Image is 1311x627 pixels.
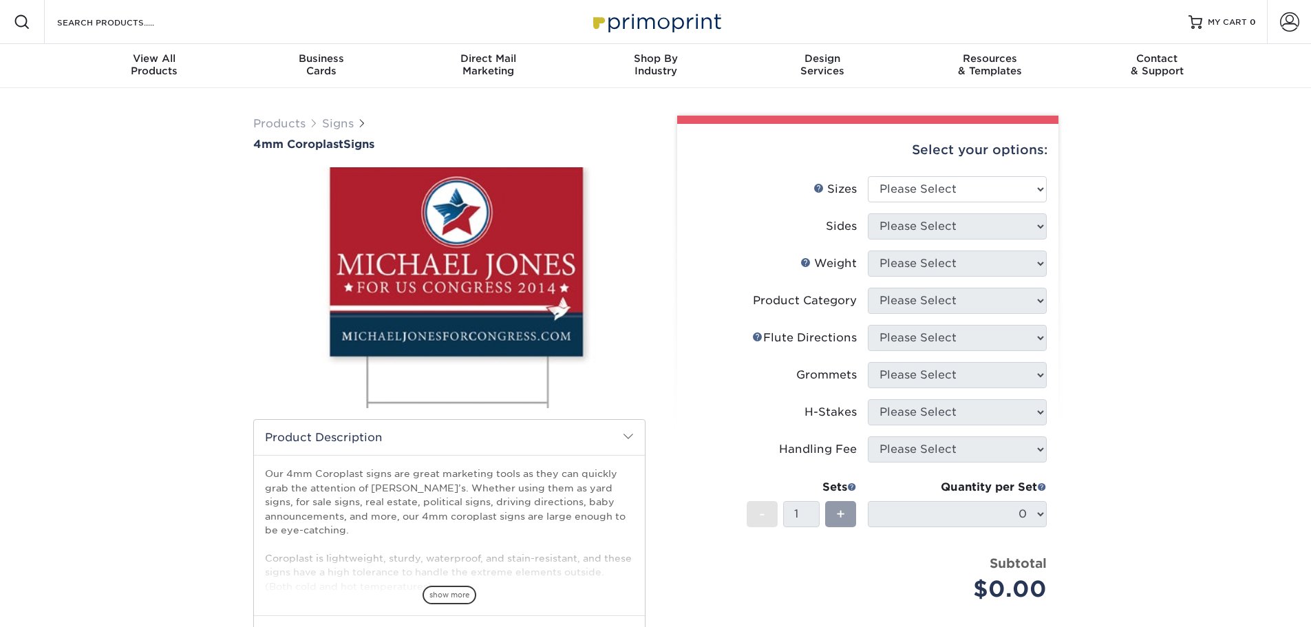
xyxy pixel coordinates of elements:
span: - [759,504,765,524]
div: Products [71,52,238,77]
div: Handling Fee [779,441,857,458]
a: 4mm CoroplastSigns [253,138,646,151]
div: Flute Directions [752,330,857,346]
span: Contact [1074,52,1241,65]
span: Resources [906,52,1074,65]
div: Grommets [796,367,857,383]
div: Product Category [753,293,857,309]
a: View AllProducts [71,44,238,88]
span: 0 [1250,17,1256,27]
img: 4mm Coroplast 01 [253,152,646,423]
a: Products [253,117,306,130]
div: Marketing [405,52,572,77]
span: Design [739,52,906,65]
img: Primoprint [587,7,725,36]
div: H-Stakes [804,404,857,421]
span: View All [71,52,238,65]
span: MY CART [1208,17,1247,28]
a: BusinessCards [237,44,405,88]
span: Direct Mail [405,52,572,65]
div: Weight [800,255,857,272]
span: 4mm Coroplast [253,138,343,151]
div: Sides [826,218,857,235]
input: SEARCH PRODUCTS..... [56,14,190,30]
a: Signs [322,117,354,130]
div: Sets [747,479,857,496]
a: DesignServices [739,44,906,88]
a: Direct MailMarketing [405,44,572,88]
a: Resources& Templates [906,44,1074,88]
span: show more [423,586,476,604]
h1: Signs [253,138,646,151]
div: Services [739,52,906,77]
div: Industry [572,52,739,77]
div: Quantity per Set [868,479,1047,496]
span: + [836,504,845,524]
a: Shop ByIndustry [572,44,739,88]
div: Sizes [813,181,857,198]
span: Shop By [572,52,739,65]
div: Select your options: [688,124,1047,176]
div: & Templates [906,52,1074,77]
strong: Subtotal [990,555,1047,571]
div: & Support [1074,52,1241,77]
a: Contact& Support [1074,44,1241,88]
div: $0.00 [878,573,1047,606]
span: Business [237,52,405,65]
div: Cards [237,52,405,77]
h2: Product Description [254,420,645,455]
